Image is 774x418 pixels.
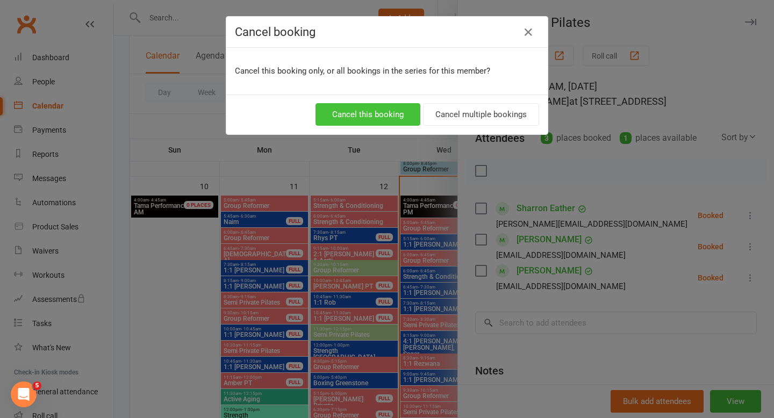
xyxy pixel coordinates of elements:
iframe: Intercom live chat [11,381,37,407]
p: Cancel this booking only, or all bookings in the series for this member? [235,64,539,77]
button: Close [520,24,537,41]
h4: Cancel booking [235,25,539,39]
span: 5 [33,381,41,390]
button: Cancel this booking [316,103,420,126]
button: Cancel multiple bookings [423,103,539,126]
